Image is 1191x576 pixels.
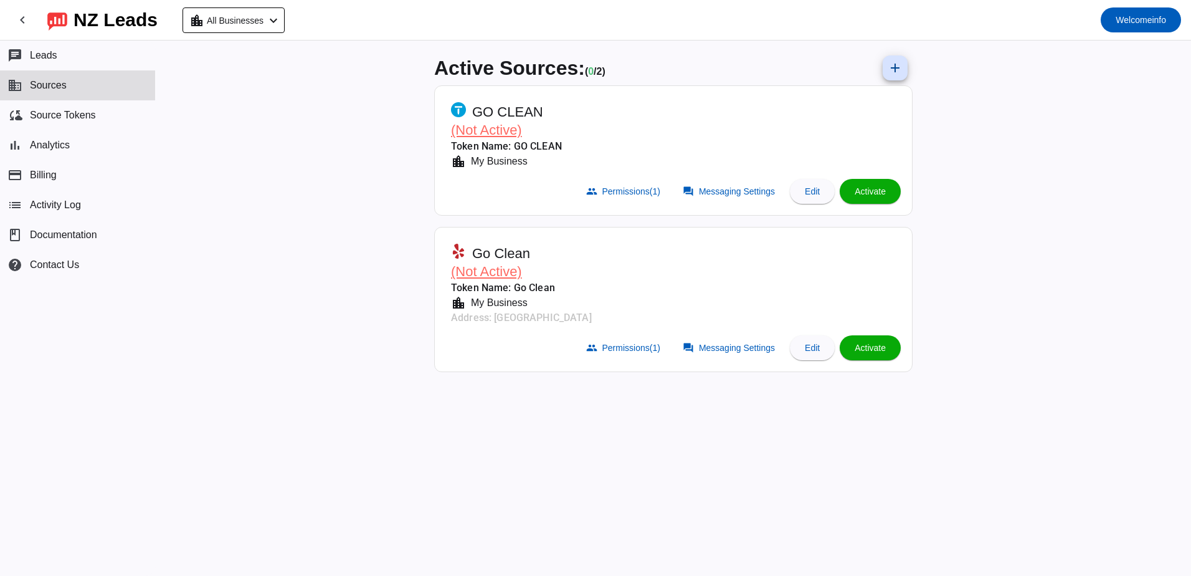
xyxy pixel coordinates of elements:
span: / [594,66,596,77]
span: Source Tokens [30,110,96,121]
img: logo [47,9,67,31]
span: Edit [805,186,820,196]
span: Working [588,66,594,77]
button: Permissions(1) [579,335,670,360]
mat-icon: location_city [189,13,204,28]
button: Permissions(1) [579,179,670,204]
span: Contact Us [30,259,79,271]
div: My Business [466,154,528,169]
span: ( [585,66,588,77]
span: Activate [855,343,886,353]
mat-icon: location_city [451,154,466,169]
button: Messaging Settings [675,179,785,204]
mat-icon: cloud_sync [7,108,22,123]
mat-icon: help [7,257,22,272]
button: Activate [840,335,901,360]
button: All Businesses [183,7,285,33]
span: book [7,228,22,242]
span: (1) [650,186,660,196]
span: Welcome [1116,15,1152,25]
span: (Not Active) [451,264,522,279]
span: Leads [30,50,57,61]
span: Billing [30,170,57,181]
button: Welcomeinfo [1101,7,1181,32]
span: info [1116,11,1166,29]
span: Messaging Settings [699,186,775,196]
span: Active Sources: [434,57,585,79]
div: My Business [466,295,528,310]
span: Go Clean [472,245,530,262]
button: Messaging Settings [675,335,785,360]
mat-icon: chevron_left [15,12,30,27]
mat-icon: add [888,60,903,75]
span: Messaging Settings [699,343,775,353]
mat-icon: forum [683,186,694,197]
mat-icon: payment [7,168,22,183]
span: Analytics [30,140,70,151]
span: Sources [30,80,67,91]
span: Permissions [602,343,660,353]
mat-icon: chat [7,48,22,63]
span: Documentation [30,229,97,241]
mat-icon: group [586,186,597,197]
button: Edit [790,179,835,204]
div: NZ Leads [74,11,158,29]
button: Activate [840,179,901,204]
mat-icon: forum [683,342,694,353]
mat-icon: bar_chart [7,138,22,153]
mat-icon: list [7,198,22,213]
span: GO CLEAN [472,103,543,121]
span: Permissions [602,186,660,196]
mat-icon: group [586,342,597,353]
span: Edit [805,343,820,353]
mat-icon: business [7,78,22,93]
button: Edit [790,335,835,360]
mat-icon: chevron_left [266,13,281,28]
span: (1) [650,343,660,353]
mat-card-subtitle: Token Name: Go Clean [451,281,592,295]
span: (Not Active) [451,122,522,138]
span: Activity Log [30,199,81,211]
mat-card-subtitle: Address: [GEOGRAPHIC_DATA] [451,310,592,325]
mat-icon: location_city [451,295,466,310]
span: Activate [855,186,886,196]
span: Total [597,66,605,77]
span: All Businesses [207,12,263,29]
mat-card-subtitle: Token Name: GO CLEAN [451,139,562,154]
